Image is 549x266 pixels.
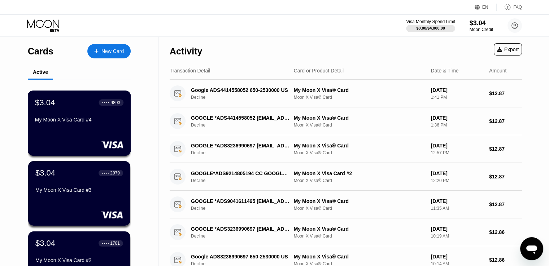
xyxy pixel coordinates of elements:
[87,44,131,58] div: New Card
[431,226,483,232] div: [DATE]
[191,226,290,232] div: GOOGLE *ADS3236990697 [EMAIL_ADDRESS]
[110,241,120,246] div: 1781
[431,234,483,239] div: 10:19 AM
[35,98,55,107] div: $3.04
[431,170,483,176] div: [DATE]
[294,234,425,239] div: Moon X Visa® Card
[191,87,290,93] div: Google ADS4414558052 650-2530000 US
[294,123,425,128] div: Moon X Visa® Card
[294,254,425,260] div: My Moon X Visa® Card
[494,43,522,56] div: Export
[35,239,55,248] div: $3.04
[489,68,506,74] div: Amount
[191,198,290,204] div: GOOGLE *ADS9041611495 [EMAIL_ADDRESS]
[489,90,522,96] div: $12.87
[102,242,109,244] div: ● ● ● ●
[431,115,483,121] div: [DATE]
[482,5,488,10] div: EN
[191,254,290,260] div: Google ADS3236990697 650-2530000 US
[170,107,522,135] div: GOOGLE *ADS4414558052 [EMAIL_ADDRESS]DeclineMy Moon X Visa® CardMoon X Visa® Card[DATE]1:36 PM$12.87
[431,178,483,183] div: 12:20 PM
[101,48,124,54] div: New Card
[170,46,202,57] div: Activity
[170,218,522,246] div: GOOGLE *ADS3236990697 [EMAIL_ADDRESS]DeclineMy Moon X Visa® CardMoon X Visa® Card[DATE]10:19 AM$1...
[489,229,522,235] div: $12.86
[497,4,522,11] div: FAQ
[406,19,455,32] div: Visa Monthly Spend Limit$0.00/$4,000.00
[110,170,120,176] div: 2979
[191,206,297,211] div: Decline
[191,178,297,183] div: Decline
[513,5,522,10] div: FAQ
[35,117,123,123] div: My Moon X Visa Card #4
[431,143,483,148] div: [DATE]
[431,198,483,204] div: [DATE]
[28,46,53,57] div: Cards
[35,257,123,263] div: My Moon X Visa Card #2
[294,143,425,148] div: My Moon X Visa® Card
[191,143,290,148] div: GOOGLE *ADS3236990697 [EMAIL_ADDRESS]
[470,27,493,32] div: Moon Credit
[191,115,290,121] div: GOOGLE *ADS4414558052 [EMAIL_ADDRESS]
[191,123,297,128] div: Decline
[489,257,522,263] div: $12.86
[431,206,483,211] div: 11:35 AM
[431,68,458,74] div: Date & Time
[294,68,344,74] div: Card or Product Detail
[470,19,493,27] div: $3.04
[28,91,130,155] div: $3.04● ● ● ●9893My Moon X Visa Card #4
[416,26,445,30] div: $0.00 / $4,000.00
[294,115,425,121] div: My Moon X Visa® Card
[470,19,493,32] div: $3.04Moon Credit
[28,161,130,226] div: $3.04● ● ● ●2979My Moon X Visa Card #3
[294,206,425,211] div: Moon X Visa® Card
[489,118,522,124] div: $12.87
[489,146,522,152] div: $12.87
[110,100,120,105] div: 9893
[475,4,497,11] div: EN
[294,87,425,93] div: My Moon X Visa® Card
[431,87,483,93] div: [DATE]
[294,95,425,100] div: Moon X Visa® Card
[294,170,425,176] div: My Moon X Visa Card #2
[431,95,483,100] div: 1:41 PM
[431,254,483,260] div: [DATE]
[191,234,297,239] div: Decline
[431,123,483,128] div: 1:36 PM
[431,150,483,155] div: 12:57 PM
[191,95,297,100] div: Decline
[35,168,55,178] div: $3.04
[489,201,522,207] div: $12.87
[497,46,519,52] div: Export
[170,191,522,218] div: GOOGLE *ADS9041611495 [EMAIL_ADDRESS]DeclineMy Moon X Visa® CardMoon X Visa® Card[DATE]11:35 AM$1...
[170,135,522,163] div: GOOGLE *ADS3236990697 [EMAIL_ADDRESS]DeclineMy Moon X Visa® CardMoon X Visa® Card[DATE]12:57 PM$1...
[489,174,522,179] div: $12.87
[170,163,522,191] div: GOOGLE*ADS9214805194 CC GOOGLE.COMUSDeclineMy Moon X Visa Card #2Moon X Visa® Card[DATE]12:20 PM$...
[294,150,425,155] div: Moon X Visa® Card
[33,69,48,75] div: Active
[406,19,455,24] div: Visa Monthly Spend Limit
[191,150,297,155] div: Decline
[170,80,522,107] div: Google ADS4414558052 650-2530000 USDeclineMy Moon X Visa® CardMoon X Visa® Card[DATE]1:41 PM$12.87
[191,170,290,176] div: GOOGLE*ADS9214805194 CC GOOGLE.COMUS
[102,172,109,174] div: ● ● ● ●
[170,68,210,74] div: Transaction Detail
[294,178,425,183] div: Moon X Visa® Card
[102,101,109,103] div: ● ● ● ●
[294,226,425,232] div: My Moon X Visa® Card
[294,198,425,204] div: My Moon X Visa® Card
[35,187,123,193] div: My Moon X Visa Card #3
[520,237,543,260] iframe: Nút để khởi chạy cửa sổ nhắn tin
